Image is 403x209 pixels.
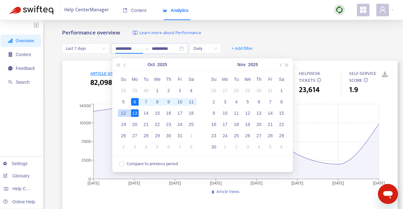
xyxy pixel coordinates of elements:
[231,74,242,85] th: Tu
[64,4,109,16] span: Help Center Manager
[231,107,242,119] td: 2025-11-11
[233,87,240,94] div: 28
[154,109,161,117] div: 15
[165,143,172,151] div: 6
[186,119,197,130] td: 2025-10-25
[255,87,263,94] div: 30
[133,30,138,35] img: image-link
[118,96,129,107] td: 2025-10-05
[220,96,231,107] td: 2025-11-03
[349,84,358,96] span: 1.9
[244,143,252,151] div: 3
[221,87,229,94] div: 27
[210,98,218,106] div: 2
[276,130,287,141] td: 2025-11-29
[267,87,274,94] div: 31
[154,98,161,106] div: 8
[152,85,163,96] td: 2025-10-01
[216,188,240,195] span: Article Views
[176,109,184,117] div: 17
[233,109,240,117] div: 11
[152,141,163,153] td: 2025-11-05
[144,46,149,51] span: swap-right
[210,87,218,94] div: 26
[188,87,195,94] div: 4
[208,96,220,107] td: 2025-11-02
[186,130,197,141] td: 2025-11-01
[210,180,222,187] tspan: [DATE]
[336,6,343,14] img: sync.dc5367851b00ba804db3.png
[244,109,252,117] div: 12
[231,85,242,96] td: 2025-10-28
[129,74,141,85] th: Mo
[231,141,242,153] td: 2025-12-02
[82,157,91,164] tspan: 3500
[163,119,174,130] td: 2025-10-23
[253,74,265,85] th: Th
[141,74,152,85] th: Tu
[3,199,35,204] a: Online Help
[154,87,161,94] div: 1
[16,38,34,43] span: Overview
[186,85,197,96] td: 2025-10-04
[154,121,161,128] div: 22
[265,85,276,96] td: 2025-10-31
[265,107,276,119] td: 2025-11-14
[248,58,258,71] button: 2025
[163,96,174,107] td: 2025-10-09
[208,74,220,85] th: Su
[210,121,218,128] div: 16
[242,141,253,153] td: 2025-12-03
[242,119,253,130] td: 2025-11-19
[154,143,161,151] div: 5
[255,98,263,106] div: 6
[176,121,184,128] div: 24
[124,160,181,167] span: Compare to previous period
[208,119,220,130] td: 2025-11-16
[174,96,186,107] td: 2025-10-10
[278,109,285,117] div: 15
[165,132,172,139] div: 30
[128,180,140,187] tspan: [DATE]
[194,44,217,53] span: Daily
[131,98,139,106] div: 6
[253,107,265,119] td: 2025-11-13
[276,107,287,119] td: 2025-11-15
[253,85,265,96] td: 2025-10-30
[176,87,184,94] div: 3
[267,109,274,117] div: 14
[139,29,201,37] span: Learn more about Performance
[210,132,218,139] div: 23
[242,85,253,96] td: 2025-10-29
[174,130,186,141] td: 2025-10-31
[129,107,141,119] td: 2025-10-13
[169,180,181,187] tspan: [DATE]
[227,44,258,54] button: + Add filter
[163,8,188,13] span: Analytics
[80,119,91,127] tspan: 10500
[267,143,274,151] div: 5
[276,119,287,130] td: 2025-11-22
[244,132,252,139] div: 26
[81,138,91,145] tspan: 7000
[242,74,253,85] th: We
[221,98,229,106] div: 3
[129,96,141,107] td: 2025-10-06
[233,121,240,128] div: 18
[278,132,285,139] div: 29
[165,98,172,106] div: 9
[220,119,231,130] td: 2025-11-17
[165,87,172,94] div: 2
[141,141,152,153] td: 2025-11-04
[278,98,285,106] div: 8
[265,74,276,85] th: Fr
[299,70,320,85] span: HELPDESK TICKETS
[142,121,150,128] div: 21
[210,109,218,117] div: 9
[141,107,152,119] td: 2025-10-14
[278,121,285,128] div: 22
[265,96,276,107] td: 2025-11-07
[8,80,13,84] span: search
[163,107,174,119] td: 2025-10-16
[152,130,163,141] td: 2025-10-29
